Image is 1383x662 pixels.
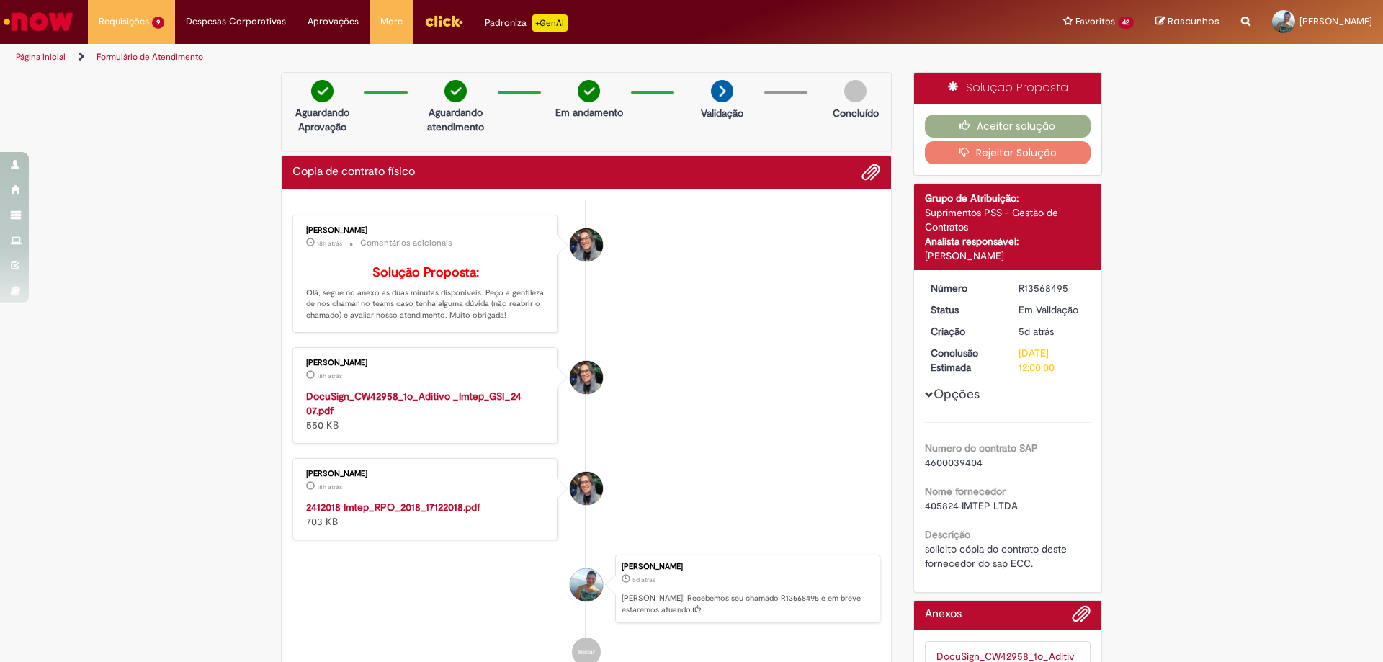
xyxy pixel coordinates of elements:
[317,239,342,248] time: 29/09/2025 17:19:19
[925,234,1091,249] div: Analista responsável:
[925,115,1091,138] button: Aceitar solução
[306,389,546,432] div: 550 KB
[532,14,568,32] p: +GenAi
[622,563,872,571] div: [PERSON_NAME]
[833,106,879,120] p: Concluído
[186,14,286,29] span: Despesas Corporativas
[317,239,342,248] span: 18h atrás
[1118,17,1134,29] span: 42
[925,205,1091,234] div: Suprimentos PSS - Gestão de Contratos
[287,105,357,134] p: Aguardando Aprovação
[485,14,568,32] div: Padroniza
[1019,281,1086,295] div: R13568495
[925,485,1006,498] b: Nome fornecedor
[920,281,1008,295] dt: Número
[97,51,203,63] a: Formulário de Atendimento
[16,51,66,63] a: Página inicial
[1019,325,1054,338] time: 25/09/2025 18:08:59
[317,372,342,380] span: 18h atrás
[444,80,467,102] img: check-circle-green.png
[306,226,546,235] div: [PERSON_NAME]
[308,14,359,29] span: Aprovações
[317,483,342,491] time: 29/09/2025 17:18:14
[1019,324,1086,339] div: 25/09/2025 18:08:59
[920,303,1008,317] dt: Status
[1075,14,1115,29] span: Favoritos
[1,7,76,36] img: ServiceNow
[925,141,1091,164] button: Rejeitar Solução
[292,166,415,179] h2: Copia de contrato físico Histórico de tíquete
[925,528,970,541] b: Descrição
[1299,15,1372,27] span: [PERSON_NAME]
[99,14,149,29] span: Requisições
[920,324,1008,339] dt: Criação
[570,361,603,394] div: Ludmila Oliveira Tanabe
[306,390,522,417] a: DocuSign_CW42958_1o_Aditivo _Imtep_GSI_24 07.pdf
[380,14,403,29] span: More
[1019,325,1054,338] span: 5d atrás
[372,264,479,281] b: Solução Proposta:
[555,105,623,120] p: Em andamento
[920,346,1008,375] dt: Conclusão Estimada
[578,80,600,102] img: check-circle-green.png
[925,249,1091,263] div: [PERSON_NAME]
[925,499,1018,512] span: 405824 IMTEP LTDA
[317,372,342,380] time: 29/09/2025 17:18:21
[844,80,867,102] img: img-circle-grey.png
[861,163,880,182] button: Adicionar anexos
[11,44,911,71] ul: Trilhas de página
[424,10,463,32] img: click_logo_yellow_360x200.png
[925,608,962,621] h2: Anexos
[1019,303,1086,317] div: Em Validação
[622,593,872,615] p: [PERSON_NAME]! Recebemos seu chamado R13568495 e em breve estaremos atuando.
[711,80,733,102] img: arrow-next.png
[701,106,743,120] p: Validação
[570,472,603,505] div: Ludmila Oliveira Tanabe
[925,456,983,469] span: 4600039404
[306,266,546,321] p: Olá, segue no anexo as duas minutas disponíveis. Peço a gentileza de nos chamar no teams caso ten...
[914,73,1102,104] div: Solução Proposta
[925,542,1070,570] span: solicito cópia do contrato deste fornecedor do sap ECC.
[317,483,342,491] span: 18h atrás
[570,228,603,261] div: Ludmila Oliveira Tanabe
[632,576,655,584] time: 25/09/2025 18:08:59
[925,191,1091,205] div: Grupo de Atribuição:
[1072,604,1091,630] button: Adicionar anexos
[306,359,546,367] div: [PERSON_NAME]
[311,80,334,102] img: check-circle-green.png
[421,105,491,134] p: Aguardando atendimento
[306,500,546,529] div: 703 KB
[306,470,546,478] div: [PERSON_NAME]
[1155,15,1219,29] a: Rascunhos
[632,576,655,584] span: 5d atrás
[292,555,880,624] li: Midiam Barros Ribeiro Silva
[306,501,480,514] a: 2412018 Imtep_RPO_2018_17122018.pdf
[152,17,164,29] span: 9
[570,568,603,601] div: Midiam Barros Ribeiro Silva
[925,442,1038,455] b: Numero do contrato SAP
[360,237,452,249] small: Comentários adicionais
[1168,14,1219,28] span: Rascunhos
[1019,346,1086,375] div: [DATE] 12:00:00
